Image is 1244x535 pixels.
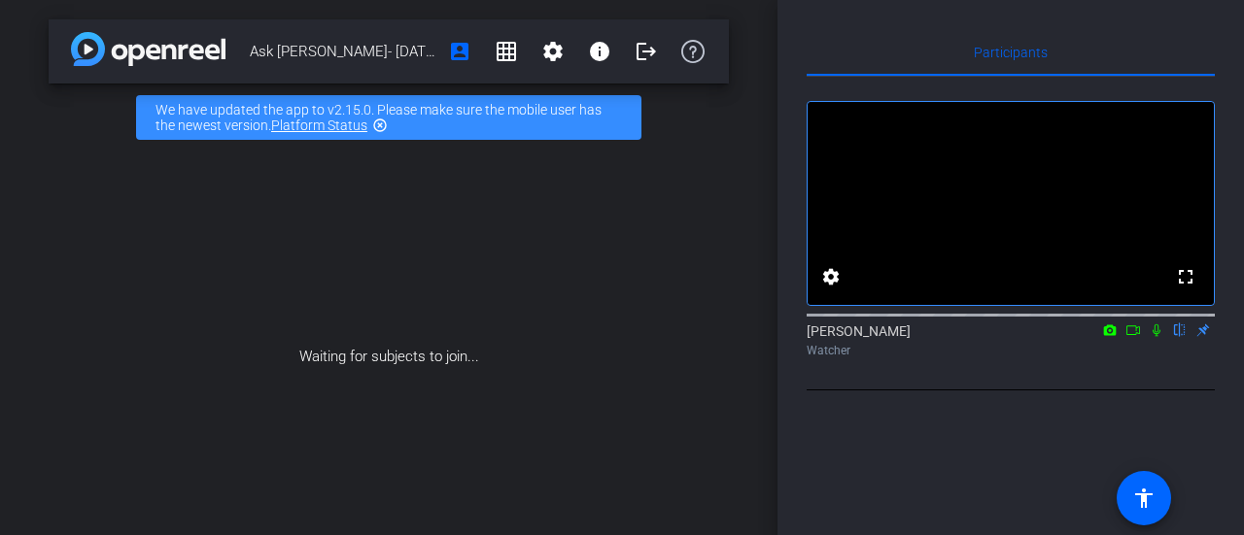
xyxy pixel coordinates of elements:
[1132,486,1156,510] mat-icon: accessibility
[495,40,518,63] mat-icon: grid_on
[250,32,436,71] span: Ask [PERSON_NAME]- [DATE]
[635,40,658,63] mat-icon: logout
[588,40,611,63] mat-icon: info
[448,40,471,63] mat-icon: account_box
[819,265,843,288] mat-icon: settings
[1168,320,1192,338] mat-icon: flip
[271,117,367,133] a: Platform Status
[974,46,1048,59] span: Participants
[807,342,1215,359] div: Watcher
[807,321,1215,359] div: [PERSON_NAME]
[372,117,388,133] mat-icon: highlight_off
[136,95,641,140] div: We have updated the app to v2.15.0. Please make sure the mobile user has the newest version.
[541,40,565,63] mat-icon: settings
[71,32,225,66] img: app-logo
[1174,265,1197,288] mat-icon: fullscreen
